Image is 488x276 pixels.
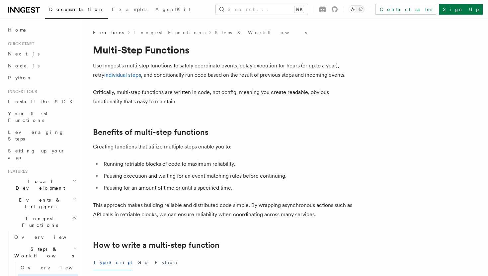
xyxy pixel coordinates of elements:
[8,27,27,33] span: Home
[8,148,65,160] span: Setting up your app
[8,51,40,56] span: Next.js
[5,89,37,94] span: Inngest tour
[12,231,78,243] a: Overview
[102,159,359,169] li: Running retriable blocks of code to maximum reliability.
[8,99,77,104] span: Install the SDK
[93,128,208,137] a: Benefits of multi-step functions
[5,126,78,145] a: Leveraging Steps
[5,169,28,174] span: Features
[93,255,132,270] button: TypeScript
[5,72,78,84] a: Python
[18,262,78,274] a: Overview
[21,265,89,270] span: Overview
[5,24,78,36] a: Home
[375,4,436,15] a: Contact sales
[215,29,307,36] a: Steps & Workflows
[216,4,308,15] button: Search...⌘K
[12,246,74,259] span: Steps & Workflows
[93,142,359,151] p: Creating functions that utilize multiple steps enable you to:
[155,255,179,270] button: Python
[133,29,205,36] a: Inngest Functions
[8,111,47,123] span: Your first Functions
[8,63,40,68] span: Node.js
[151,2,195,18] a: AgentKit
[439,4,483,15] a: Sign Up
[112,7,147,12] span: Examples
[5,197,72,210] span: Events & Triggers
[93,61,359,80] p: Use Inngest's multi-step functions to safely coordinate events, delay execution for hours (or up ...
[93,240,219,250] a: How to write a multi-step function
[5,60,78,72] a: Node.js
[137,255,149,270] button: Go
[93,44,359,56] h1: Multi-Step Functions
[5,175,78,194] button: Local Development
[12,243,78,262] button: Steps & Workflows
[104,72,141,78] a: individual steps
[102,171,359,181] li: Pausing execution and waiting for an event matching rules before continuing.
[5,145,78,163] a: Setting up your app
[93,201,359,219] p: This approach makes building reliable and distributed code simple. By wrapping asynchronous actio...
[5,41,34,46] span: Quick start
[5,108,78,126] a: Your first Functions
[5,48,78,60] a: Next.js
[155,7,191,12] span: AgentKit
[93,88,359,106] p: Critically, multi-step functions are written in code, not config, meaning you create readable, ob...
[5,194,78,213] button: Events & Triggers
[102,183,359,193] li: Pausing for an amount of time or until a specified time.
[8,75,32,80] span: Python
[5,213,78,231] button: Inngest Functions
[8,130,64,141] span: Leveraging Steps
[5,96,78,108] a: Install the SDK
[14,234,83,240] span: Overview
[108,2,151,18] a: Examples
[45,2,108,19] a: Documentation
[5,215,72,229] span: Inngest Functions
[49,7,104,12] span: Documentation
[294,6,304,13] kbd: ⌘K
[93,29,124,36] span: Features
[5,178,72,191] span: Local Development
[349,5,365,13] button: Toggle dark mode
